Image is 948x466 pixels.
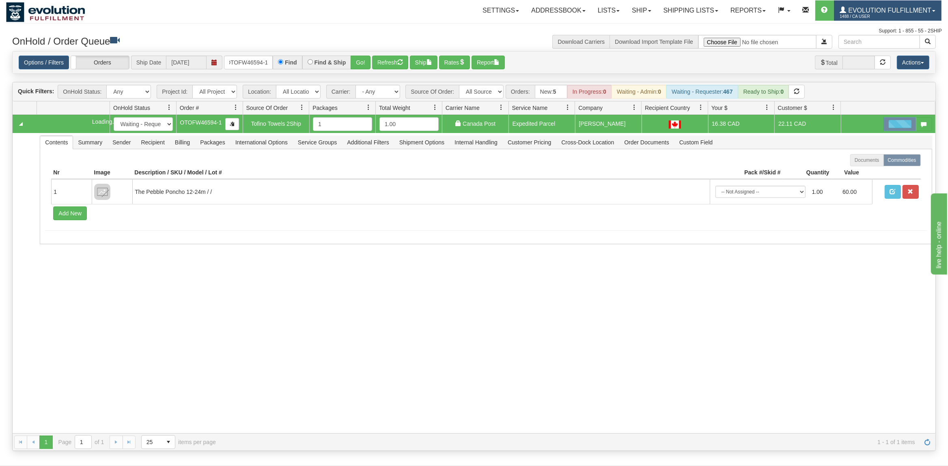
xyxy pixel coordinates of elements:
span: Recipient [136,136,169,149]
span: Location: [243,85,276,99]
a: Source Of Order filter column settings [295,101,309,114]
a: Order # filter column settings [229,101,243,114]
div: Ready to Ship: [738,85,789,99]
span: Your $ [711,104,728,112]
a: Download Import Template File [615,39,693,45]
td: [PERSON_NAME] [575,115,642,133]
span: Page 1 [39,436,52,449]
span: select [162,436,175,449]
span: Packages [312,104,337,112]
span: OnHold Status [113,104,150,112]
span: Custom Field [674,136,717,149]
span: 25 [147,438,157,446]
span: Project Id: [157,85,192,99]
td: 1 [51,179,92,204]
span: Contents [40,136,73,149]
iframe: chat widget [929,191,947,274]
a: Carrier Name filter column settings [495,101,508,114]
span: Carrier: [326,85,355,99]
label: Documents [850,154,884,166]
td: 16.38 CAD [708,115,775,133]
span: OTOFW46594-1 [180,119,222,126]
strong: 5 [553,88,556,95]
span: Packages [195,136,230,149]
td: 60.00 [839,183,870,201]
span: Source Of Order [246,104,288,112]
a: Your $ filter column settings [761,101,774,114]
span: Additional Filters [342,136,394,149]
a: Settings [476,0,525,21]
span: 1488 / CA User [840,13,901,21]
input: Page 1 [75,436,91,449]
label: Find [285,60,297,65]
div: In Progress: [567,85,612,99]
span: Customer Pricing [503,136,556,149]
span: Customer $ [778,104,807,112]
button: Search [920,35,936,49]
label: Quick Filters: [18,87,54,95]
button: Refresh [372,56,408,69]
span: OnHold Status: [58,85,106,99]
span: Evolution Fulfillment [847,7,931,14]
a: Recipient Country filter column settings [694,101,708,114]
div: live help - online [6,5,75,15]
div: Tofino Towels 2Ship [246,119,306,128]
span: Cross-Dock Location [556,136,619,149]
a: Packages filter column settings [362,101,375,114]
div: Waiting - Admin: [612,85,666,99]
span: Internal Handling [450,136,502,149]
a: Evolution Fulfillment 1488 / CA User [834,0,942,21]
input: Import [698,35,817,49]
button: Ship [410,56,437,69]
strong: 0 [780,88,784,95]
span: Recipient Country [645,104,690,112]
div: grid toolbar [13,82,935,101]
span: items per page [141,435,216,449]
input: Search [838,35,920,49]
a: OnHold Status filter column settings [162,101,176,114]
a: Customer $ filter column settings [827,101,840,114]
span: Service Name [512,104,548,112]
input: Order # [224,56,273,69]
button: Add New [53,206,87,220]
a: Lists [592,0,626,21]
th: Description / SKU / Model / Lot # [132,166,709,179]
button: Report [472,56,505,69]
span: International Options [231,136,293,149]
a: Ship [626,0,657,21]
label: Orders [71,56,129,69]
img: 8DAB37Fk3hKpn3AAAAAElFTkSuQmCC [94,184,110,200]
button: Copy to clipboard [225,118,239,130]
a: Addressbook [525,0,592,21]
span: Order Documents [619,136,674,149]
span: Shipment Options [394,136,449,149]
a: Options / Filters [19,56,69,69]
span: Orders: [506,85,535,99]
a: Collapse [16,119,26,129]
strong: 467 [723,88,733,95]
span: Ship Date [131,56,166,69]
span: Canada Post [463,120,496,127]
div: Waiting - Requester: [666,85,738,99]
span: Service Groups [293,136,342,149]
span: Carrier Name [446,104,480,112]
th: Nr [51,166,92,179]
div: Support: 1 - 855 - 55 - 2SHIP [6,28,942,34]
a: Download Carriers [558,39,605,45]
th: Value [832,166,872,179]
strong: 0 [658,88,661,95]
span: Page sizes drop down [141,435,175,449]
button: Rates [439,56,470,69]
th: Pack #/Skid # [710,166,783,179]
span: 1 - 1 of 1 items [227,439,915,445]
th: Quantity [783,166,832,179]
h3: OnHold / Order Queue [12,35,468,47]
a: Company filter column settings [627,101,641,114]
a: Total Weight filter column settings [428,101,442,114]
span: Page of 1 [58,435,104,449]
img: CA [669,120,681,129]
a: Refresh [921,436,934,449]
span: Sender [108,136,136,149]
span: Source Of Order: [405,85,459,99]
td: Expedited Parcel [508,115,575,133]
